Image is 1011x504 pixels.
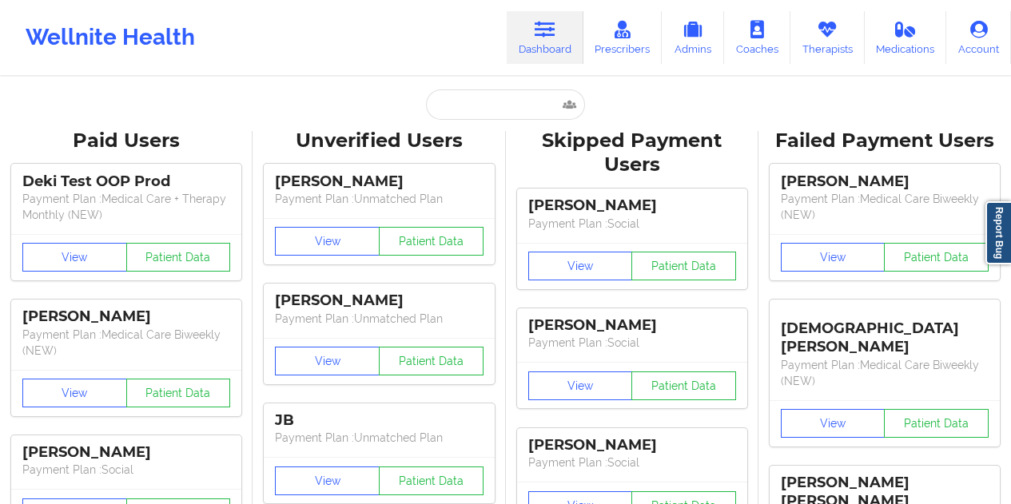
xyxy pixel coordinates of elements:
[528,216,736,232] p: Payment Plan : Social
[528,252,633,280] button: View
[507,11,583,64] a: Dashboard
[770,129,1000,153] div: Failed Payment Users
[22,191,230,223] p: Payment Plan : Medical Care + Therapy Monthly (NEW)
[662,11,724,64] a: Admins
[11,129,241,153] div: Paid Users
[275,347,380,375] button: View
[126,379,231,407] button: Patient Data
[22,443,230,462] div: [PERSON_NAME]
[865,11,947,64] a: Medications
[275,227,380,256] button: View
[22,243,127,272] button: View
[781,243,886,272] button: View
[946,11,1011,64] a: Account
[379,466,484,495] button: Patient Data
[781,308,989,356] div: [DEMOGRAPHIC_DATA][PERSON_NAME]
[528,454,736,470] p: Payment Plan : Social
[22,308,230,326] div: [PERSON_NAME]
[517,129,747,178] div: Skipped Payment Users
[884,409,989,438] button: Patient Data
[781,409,886,438] button: View
[275,430,483,446] p: Payment Plan : Unmatched Plan
[275,191,483,207] p: Payment Plan : Unmatched Plan
[631,252,736,280] button: Patient Data
[724,11,790,64] a: Coaches
[379,347,484,375] button: Patient Data
[264,129,494,153] div: Unverified Users
[275,311,483,327] p: Payment Plan : Unmatched Plan
[528,371,633,400] button: View
[528,335,736,351] p: Payment Plan : Social
[275,292,483,310] div: [PERSON_NAME]
[22,462,230,478] p: Payment Plan : Social
[275,173,483,191] div: [PERSON_NAME]
[985,201,1011,264] a: Report Bug
[884,243,989,272] button: Patient Data
[275,411,483,430] div: JB
[790,11,865,64] a: Therapists
[22,173,230,191] div: Deki Test OOP Prod
[781,191,989,223] p: Payment Plan : Medical Care Biweekly (NEW)
[22,379,127,407] button: View
[583,11,663,64] a: Prescribers
[528,196,736,215] div: [PERSON_NAME]
[379,227,484,256] button: Patient Data
[528,316,736,335] div: [PERSON_NAME]
[781,357,989,389] p: Payment Plan : Medical Care Biweekly (NEW)
[631,371,736,400] button: Patient Data
[275,466,380,495] button: View
[781,173,989,191] div: [PERSON_NAME]
[528,436,736,454] div: [PERSON_NAME]
[22,327,230,359] p: Payment Plan : Medical Care Biweekly (NEW)
[126,243,231,272] button: Patient Data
